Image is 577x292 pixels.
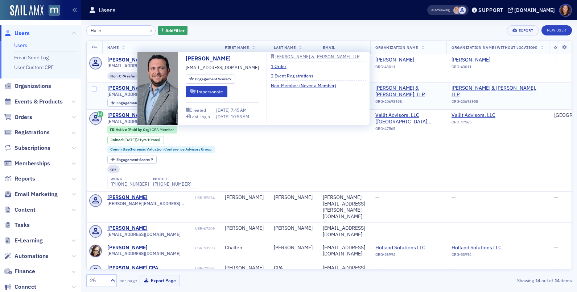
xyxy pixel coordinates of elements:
[452,57,518,63] a: [PERSON_NAME]
[149,226,215,231] div: USR-67209
[452,252,518,259] div: ORG-53994
[431,8,438,12] div: Also
[375,85,441,98] span: Whiteford, Taylor & Preston, LLP
[15,29,30,37] span: Users
[225,225,264,232] div: [PERSON_NAME]
[190,115,210,119] div: Last Login
[107,156,157,164] div: Engagement Score: 7
[107,119,181,124] span: [EMAIL_ADDRESS][DOMAIN_NAME]
[107,57,148,63] a: [PERSON_NAME]
[375,85,441,98] a: [PERSON_NAME] & [PERSON_NAME], LLP
[431,8,450,13] span: Viewing
[452,85,544,98] span: Whiteford, Taylor & Preston, LLP
[453,7,461,14] span: Dee Sullivan
[4,98,63,106] a: Events & Products
[4,267,35,275] a: Finance
[107,72,165,80] div: Non-CPA referred by Member
[4,206,36,214] a: Content
[554,244,558,251] span: —
[116,101,153,105] div: 7
[375,252,441,259] div: ORG-53994
[107,146,215,153] div: Committee:
[107,265,158,271] a: [PERSON_NAME] CPA
[275,55,359,59] div: [PERSON_NAME] & [PERSON_NAME], LLP
[159,266,215,271] div: USR-77583
[111,137,124,142] span: Joined :
[107,63,181,68] span: [EMAIL_ADDRESS][DOMAIN_NAME]
[375,112,441,125] span: Vallit Advisors, LLC (annapolis, MD)
[10,5,44,17] img: SailAMX
[15,206,36,214] span: Content
[15,98,63,106] span: Events & Products
[110,147,131,152] span: Committee :
[478,7,503,13] div: Support
[4,190,58,198] a: Email Marketing
[107,165,120,173] div: cpa
[4,283,36,291] a: Connect
[452,85,544,98] a: [PERSON_NAME] & [PERSON_NAME], LLP
[158,26,188,35] button: AddFilter
[375,245,441,251] span: Holland Solutions LLC
[15,144,50,152] span: Subscriptions
[519,29,533,33] div: Export
[452,245,518,251] a: Holland Solutions LLC
[110,147,211,152] a: Committee:Forensic Valuation Conference Advisory Group
[4,160,50,168] a: Memberships
[508,8,557,13] button: [DOMAIN_NAME]
[15,237,43,245] span: E-Learning
[534,277,541,284] strong: 14
[186,64,259,71] span: [EMAIL_ADDRESS][DOMAIN_NAME]
[195,76,230,81] span: Engagement Score :
[186,75,235,84] div: Engagement Score: 7
[107,112,148,119] a: [PERSON_NAME]
[514,7,555,13] div: [DOMAIN_NAME]
[107,136,164,144] div: Joined: 2003-11-17 00:00:00
[553,277,561,284] strong: 14
[554,225,558,231] span: —
[111,181,149,187] a: [PHONE_NUMBER]
[4,237,43,245] a: E-Learning
[452,112,518,119] span: Vallit Advisors, LLC
[452,45,538,50] span: Organization Name (Without Location)
[111,177,149,181] div: work
[107,45,119,50] span: Name
[152,127,174,132] span: CPA Member
[216,107,231,113] span: [DATE]
[186,54,236,63] a: [PERSON_NAME]
[554,194,558,200] span: —
[375,57,441,63] span: Whiteford
[107,245,148,251] a: [PERSON_NAME]
[375,57,441,63] a: [PERSON_NAME]
[15,252,49,260] span: Automations
[4,144,50,152] a: Subscriptions
[44,5,60,17] a: View Homepage
[186,86,227,97] button: Impersonate
[4,113,32,121] a: Orders
[541,25,572,35] a: New User
[271,54,366,59] a: [PERSON_NAME] & [PERSON_NAME], LLP
[15,221,30,229] span: Tasks
[116,157,151,162] span: Engagement Score :
[225,245,264,251] div: Challen
[4,221,30,229] a: Tasks
[554,85,558,91] span: —
[458,7,466,14] span: Justin Chase
[554,56,558,63] span: —
[124,137,160,142] div: (21yrs 10mos)
[107,194,148,201] div: [PERSON_NAME]
[116,158,153,162] div: 7
[107,225,148,232] div: [PERSON_NAME]
[15,128,50,136] span: Registrations
[149,195,215,200] div: USR-57894
[4,82,51,90] a: Organizations
[274,265,313,271] div: CPA
[15,113,32,121] span: Orders
[375,265,379,271] span: —
[15,175,35,183] span: Reports
[507,25,539,35] button: Export
[107,92,181,97] span: [EMAIL_ADDRESS][DOMAIN_NAME]
[107,201,215,206] span: [PERSON_NAME][EMAIL_ADDRESS][PERSON_NAME][DOMAIN_NAME]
